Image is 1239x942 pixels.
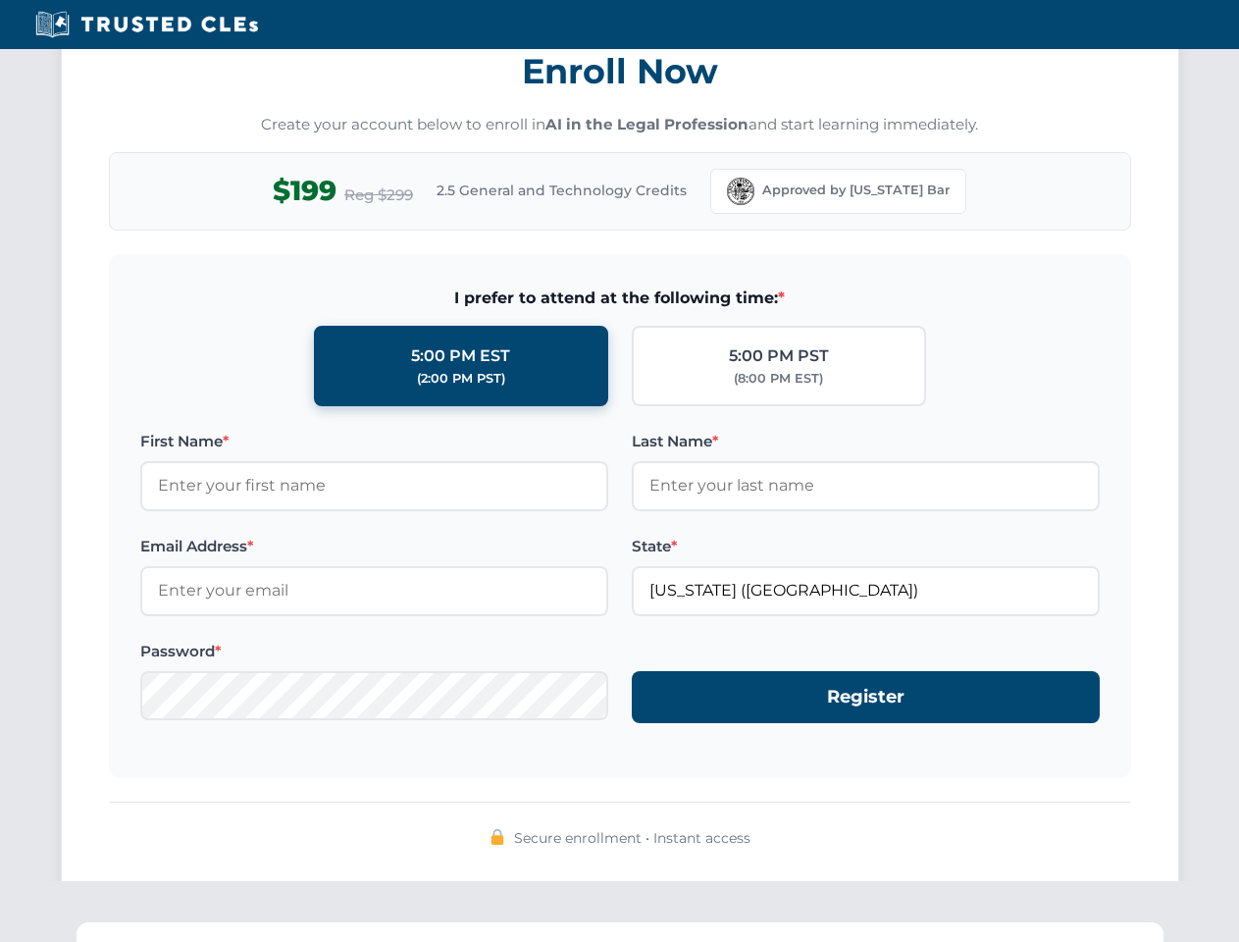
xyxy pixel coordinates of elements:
[632,535,1100,558] label: State
[140,535,608,558] label: Email Address
[417,369,505,389] div: (2:00 PM PST)
[545,115,749,133] strong: AI in the Legal Profession
[514,827,750,849] span: Secure enrollment • Instant access
[140,430,608,453] label: First Name
[632,461,1100,510] input: Enter your last name
[140,566,608,615] input: Enter your email
[140,461,608,510] input: Enter your first name
[762,181,950,200] span: Approved by [US_STATE] Bar
[109,40,1131,102] h3: Enroll Now
[344,183,413,207] span: Reg $299
[632,566,1100,615] input: Florida (FL)
[729,343,829,369] div: 5:00 PM PST
[29,10,264,39] img: Trusted CLEs
[632,671,1100,723] button: Register
[140,640,608,663] label: Password
[273,169,336,213] span: $199
[109,114,1131,136] p: Create your account below to enroll in and start learning immediately.
[632,430,1100,453] label: Last Name
[727,178,754,205] img: Florida Bar
[437,180,687,201] span: 2.5 General and Technology Credits
[411,343,510,369] div: 5:00 PM EST
[490,829,505,845] img: 🔒
[734,369,823,389] div: (8:00 PM EST)
[140,286,1100,311] span: I prefer to attend at the following time:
